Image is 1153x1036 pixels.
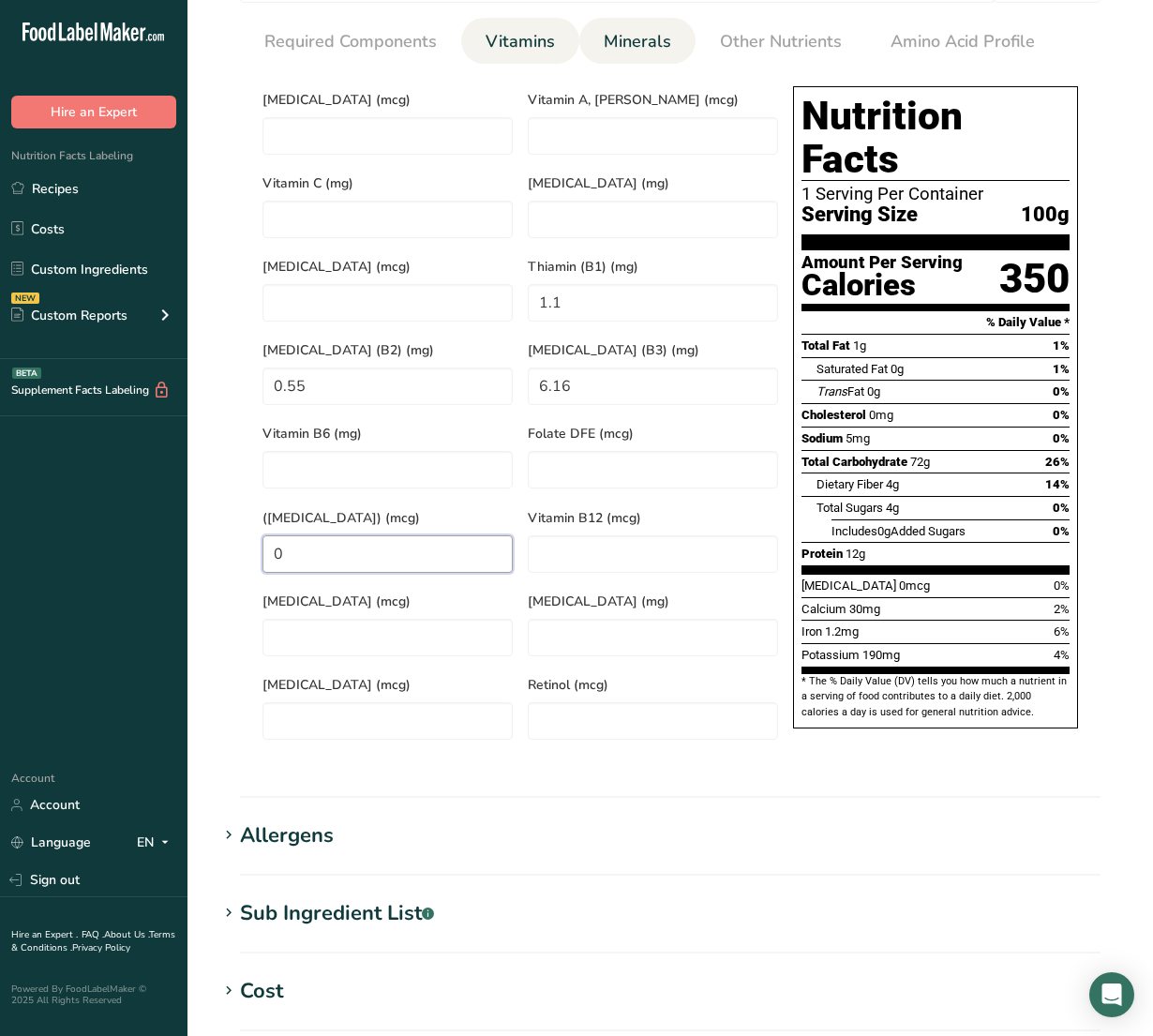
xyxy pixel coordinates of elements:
[886,477,899,491] span: 4g
[104,928,149,941] a: About Us .
[486,29,555,54] span: Vitamins
[240,820,334,851] div: Allergens
[816,384,847,398] i: Trans
[825,624,859,638] span: 1.2mg
[801,578,896,593] span: [MEDICAL_DATA]
[528,340,778,360] span: [MEDICAL_DATA] (B3) (mg)
[849,602,880,616] span: 30mg
[72,941,130,954] a: Privacy Policy
[1045,477,1070,491] span: 14%
[528,424,778,443] span: Folate DFE (mcg)
[801,455,907,469] span: Total Carbohydrate
[999,254,1070,304] div: 350
[720,29,842,54] span: Other Nutrients
[1045,455,1070,469] span: 26%
[801,203,918,227] span: Serving Size
[262,90,513,110] span: [MEDICAL_DATA] (mcg)
[867,384,880,398] span: 0g
[816,477,883,491] span: Dietary Fiber
[11,306,127,325] div: Custom Reports
[11,826,91,859] a: Language
[1053,501,1070,515] span: 0%
[801,272,963,299] div: Calories
[1089,972,1134,1017] div: Open Intercom Messenger
[264,29,437,54] span: Required Components
[262,173,513,193] span: Vitamin C (mg)
[1053,431,1070,445] span: 0%
[886,501,899,515] span: 4g
[801,648,860,662] span: Potassium
[816,501,883,515] span: Total Sugars
[801,311,1070,334] section: % Daily Value *
[604,29,671,54] span: Minerals
[11,293,39,304] div: NEW
[528,675,778,695] span: Retinol (mcg)
[11,983,176,1006] div: Powered By FoodLabelMaker © 2025 All Rights Reserved
[11,96,176,128] button: Hire an Expert
[816,384,864,398] span: Fat
[528,508,778,528] span: Vitamin B12 (mcg)
[869,408,893,422] span: 0mg
[801,602,846,616] span: Calcium
[11,928,78,941] a: Hire an Expert .
[1021,203,1070,227] span: 100g
[910,455,930,469] span: 72g
[801,95,1070,181] h1: Nutrition Facts
[846,547,865,561] span: 12g
[831,524,966,538] span: Includes Added Sugars
[891,29,1035,54] span: Amino Acid Profile
[801,547,843,561] span: Protein
[82,928,104,941] a: FAQ .
[1054,624,1070,638] span: 6%
[877,524,891,538] span: 0g
[801,674,1070,720] section: * The % Daily Value (DV) tells you how much a nutrient in a serving of food contributes to a dail...
[1053,524,1070,538] span: 0%
[528,173,778,193] span: [MEDICAL_DATA] (mg)
[816,362,888,376] span: Saturated Fat
[1054,648,1070,662] span: 4%
[262,508,513,528] span: ([MEDICAL_DATA]) (mcg)
[262,675,513,695] span: [MEDICAL_DATA] (mcg)
[528,592,778,611] span: [MEDICAL_DATA] (mg)
[262,340,513,360] span: [MEDICAL_DATA] (B2) (mg)
[862,648,900,662] span: 190mg
[801,254,963,272] div: Amount Per Serving
[853,338,866,353] span: 1g
[801,624,822,638] span: Iron
[801,431,843,445] span: Sodium
[528,90,778,110] span: Vitamin A, [PERSON_NAME] (mcg)
[1053,408,1070,422] span: 0%
[262,592,513,611] span: [MEDICAL_DATA] (mcg)
[137,832,176,854] div: EN
[1053,338,1070,353] span: 1%
[1054,602,1070,616] span: 2%
[262,424,513,443] span: Vitamin B6 (mg)
[891,362,904,376] span: 0g
[240,976,283,1007] div: Cost
[1053,362,1070,376] span: 1%
[899,578,930,593] span: 0mcg
[1053,384,1070,398] span: 0%
[11,928,175,954] a: Terms & Conditions .
[846,431,870,445] span: 5mg
[801,338,850,353] span: Total Fat
[240,898,434,929] div: Sub Ingredient List
[12,368,41,379] div: BETA
[801,185,1070,203] div: 1 Serving Per Container
[528,257,778,277] span: Thiamin (B1) (mg)
[801,408,866,422] span: Cholesterol
[262,257,513,277] span: [MEDICAL_DATA] (mcg)
[1054,578,1070,593] span: 0%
